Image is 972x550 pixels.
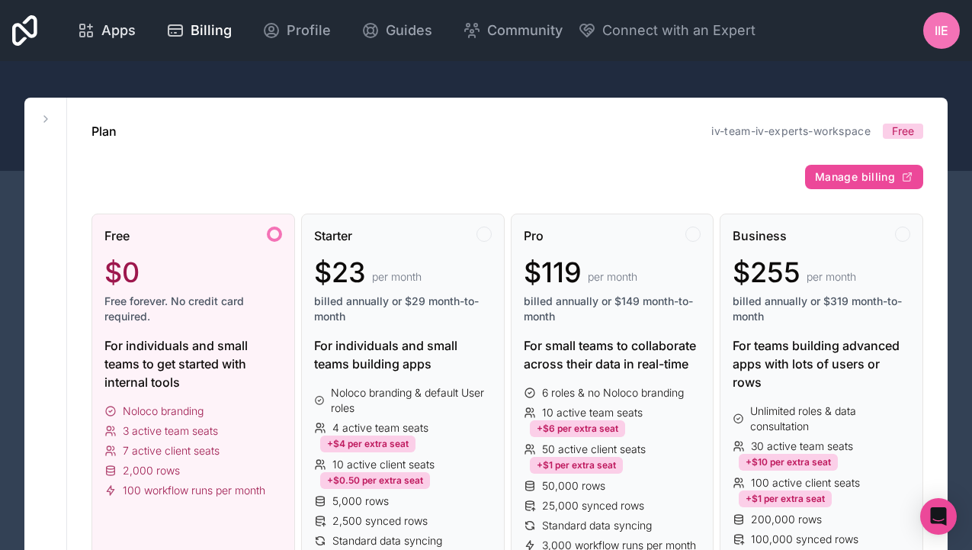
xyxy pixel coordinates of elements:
[314,336,492,373] div: For individuals and small teams building apps
[104,257,140,288] span: $0
[372,269,422,285] span: per month
[733,257,800,288] span: $255
[386,20,432,41] span: Guides
[332,420,428,436] span: 4 active team seats
[711,124,871,137] a: iv-team-iv-experts-workspace
[320,436,415,452] div: +$4 per extra seat
[805,165,923,189] button: Manage billing
[123,404,204,419] span: Noloco branding
[578,20,755,41] button: Connect with an Expert
[733,294,910,324] span: billed annually or $319 month-to-month
[314,257,366,288] span: $23
[314,227,352,245] span: Starter
[542,385,684,400] span: 6 roles & no Noloco branding
[935,21,948,40] span: IIe
[320,472,430,489] div: +$0.50 per extra seat
[751,439,853,454] span: 30 active team seats
[331,385,491,416] span: Noloco branding & default User roles
[123,443,220,458] span: 7 active client seats
[751,512,822,527] span: 200,000 rows
[332,494,389,509] span: 5,000 rows
[542,518,652,533] span: Standard data syncing
[524,294,701,324] span: billed annually or $149 month-to-month
[287,20,331,41] span: Profile
[314,294,492,324] span: billed annually or $29 month-to-month
[65,14,148,47] a: Apps
[332,533,442,548] span: Standard data syncing
[751,532,858,547] span: 100,000 synced rows
[542,478,605,494] span: 50,000 rows
[602,20,755,41] span: Connect with an Expert
[104,227,130,245] span: Free
[920,498,957,535] div: Open Intercom Messenger
[815,170,895,184] span: Manage billing
[123,423,218,439] span: 3 active team seats
[530,420,625,437] div: +$6 per extra seat
[101,20,136,41] span: Apps
[123,483,265,498] span: 100 workflow runs per month
[892,124,914,139] span: Free
[349,14,444,47] a: Guides
[451,14,575,47] a: Community
[524,227,544,245] span: Pro
[524,257,582,288] span: $119
[191,20,232,41] span: Billing
[332,513,428,529] span: 2,500 synced rows
[91,122,117,140] h1: Plan
[542,442,646,457] span: 50 active client seats
[588,269,637,285] span: per month
[750,404,910,434] span: Unlimited roles & data consultation
[542,405,643,420] span: 10 active team seats
[739,454,838,471] div: +$10 per extra seat
[487,20,563,41] span: Community
[154,14,244,47] a: Billing
[332,457,435,472] span: 10 active client seats
[104,336,282,391] div: For individuals and small teams to get started with internal tools
[807,269,856,285] span: per month
[739,490,832,507] div: +$1 per extra seat
[123,463,180,478] span: 2,000 rows
[250,14,343,47] a: Profile
[733,336,910,391] div: For teams building advanced apps with lots of users or rows
[530,457,623,474] div: +$1 per extra seat
[751,475,860,490] span: 100 active client seats
[524,336,701,373] div: For small teams to collaborate across their data in real-time
[104,294,282,324] span: Free forever. No credit card required.
[542,498,644,513] span: 25,000 synced rows
[733,227,787,245] span: Business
